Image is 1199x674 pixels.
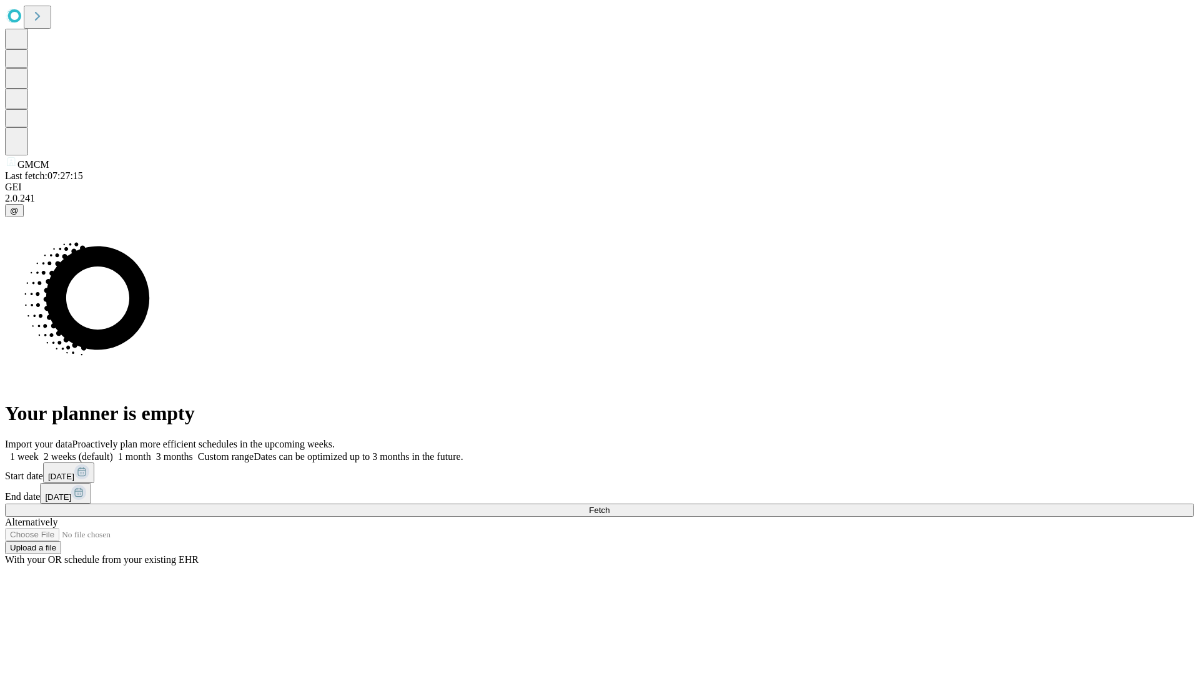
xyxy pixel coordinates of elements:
[5,541,61,554] button: Upload a file
[5,483,1194,504] div: End date
[5,462,1194,483] div: Start date
[43,462,94,483] button: [DATE]
[5,193,1194,204] div: 2.0.241
[254,451,463,462] span: Dates can be optimized up to 3 months in the future.
[10,206,19,215] span: @
[17,159,49,170] span: GMCM
[5,517,57,527] span: Alternatively
[5,170,83,181] span: Last fetch: 07:27:15
[5,504,1194,517] button: Fetch
[48,472,74,481] span: [DATE]
[118,451,151,462] span: 1 month
[72,439,335,449] span: Proactively plan more efficient schedules in the upcoming weeks.
[156,451,193,462] span: 3 months
[5,182,1194,193] div: GEI
[5,554,199,565] span: With your OR schedule from your existing EHR
[45,492,71,502] span: [DATE]
[10,451,39,462] span: 1 week
[5,204,24,217] button: @
[40,483,91,504] button: [DATE]
[198,451,254,462] span: Custom range
[5,402,1194,425] h1: Your planner is empty
[44,451,113,462] span: 2 weeks (default)
[5,439,72,449] span: Import your data
[589,506,609,515] span: Fetch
